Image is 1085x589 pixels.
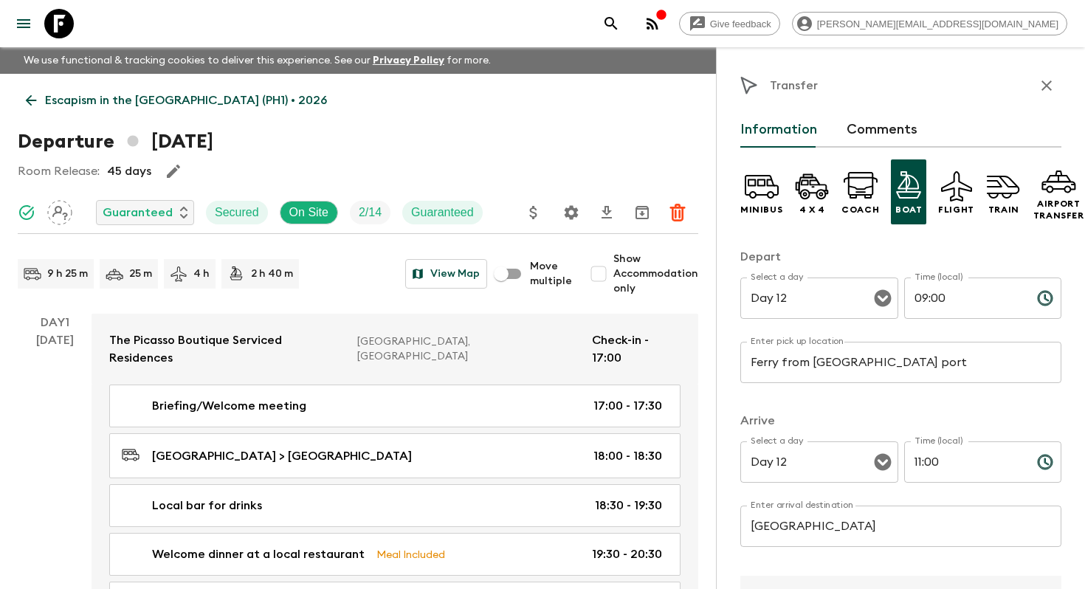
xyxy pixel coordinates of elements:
span: Give feedback [702,18,779,30]
p: Minibus [740,204,782,216]
p: 19:30 - 20:30 [592,545,662,563]
label: Time (local) [914,435,962,447]
button: Archive (Completed, Cancelled or Unsynced Departures only) [627,198,657,227]
label: Enter pick up location [751,335,844,348]
p: Meal Included [376,546,445,562]
span: Assign pack leader [47,204,72,216]
p: 45 days [107,162,151,180]
label: Enter arrival destination [751,499,854,512]
p: Arrive [740,412,1061,430]
p: Guaranteed [103,204,173,221]
span: Move multiple [530,259,572,289]
p: Check-in - 17:00 [592,331,681,367]
span: Show Accommodation only [613,252,698,296]
a: [GEOGRAPHIC_DATA] > [GEOGRAPHIC_DATA]18:00 - 18:30 [109,433,681,478]
p: Briefing/Welcome meeting [152,397,306,415]
p: Local bar for drinks [152,497,262,514]
p: 17:00 - 17:30 [593,397,662,415]
button: View Map [405,259,487,289]
p: 18:30 - 19:30 [595,497,662,514]
p: Train [988,204,1019,216]
p: Welcome dinner at a local restaurant [152,545,365,563]
p: Flight [938,204,974,216]
p: We use functional & tracking cookies to deliver this experience. See our for more. [18,47,497,74]
p: 2 / 14 [359,204,382,221]
a: The Picasso Boutique Serviced Residences[GEOGRAPHIC_DATA], [GEOGRAPHIC_DATA]Check-in - 17:00 [92,314,698,385]
p: 25 m [129,266,152,281]
p: [GEOGRAPHIC_DATA] > [GEOGRAPHIC_DATA] [152,447,412,465]
button: menu [9,9,38,38]
button: Open [872,452,893,472]
input: hh:mm [904,441,1025,483]
p: 9 h 25 m [47,266,88,281]
p: 4 h [193,266,210,281]
button: Open [872,288,893,309]
p: Depart [740,248,1061,266]
div: Trip Fill [350,201,390,224]
p: Secured [215,204,259,221]
button: Comments [847,112,917,148]
a: Give feedback [679,12,780,35]
button: Update Price, Early Bird Discount and Costs [519,198,548,227]
button: Choose time, selected time is 11:00 AM [1030,447,1060,477]
a: Escapism in the [GEOGRAPHIC_DATA] (PH1) • 2026 [18,86,335,115]
p: The Picasso Boutique Serviced Residences [109,331,345,367]
p: Transfer [770,77,818,94]
p: On Site [289,204,328,221]
a: Briefing/Welcome meeting17:00 - 17:30 [109,385,681,427]
p: Escapism in the [GEOGRAPHIC_DATA] (PH1) • 2026 [45,92,327,109]
span: [PERSON_NAME][EMAIL_ADDRESS][DOMAIN_NAME] [809,18,1067,30]
p: Guaranteed [411,204,474,221]
button: Choose time, selected time is 9:00 AM [1030,283,1060,313]
p: 2 h 40 m [251,266,293,281]
button: search adventures [596,9,626,38]
button: Download CSV [592,198,621,227]
p: 18:00 - 18:30 [593,447,662,465]
button: Settings [557,198,586,227]
button: Information [740,112,817,148]
a: Privacy Policy [373,55,444,66]
label: Select a day [751,271,803,283]
h1: Departure [DATE] [18,127,213,156]
p: Airport Transfer [1033,198,1084,221]
a: Local bar for drinks18:30 - 19:30 [109,484,681,527]
p: 4 x 4 [799,204,825,216]
div: [PERSON_NAME][EMAIL_ADDRESS][DOMAIN_NAME] [792,12,1067,35]
label: Time (local) [914,271,962,283]
p: Room Release: [18,162,100,180]
p: [GEOGRAPHIC_DATA], [GEOGRAPHIC_DATA] [357,334,580,364]
p: Day 1 [18,314,92,331]
svg: Synced Successfully [18,204,35,221]
p: Coach [841,204,879,216]
div: Secured [206,201,268,224]
p: Boat [895,204,922,216]
a: Welcome dinner at a local restaurantMeal Included19:30 - 20:30 [109,533,681,576]
label: Select a day [751,435,803,447]
button: Delete [663,198,692,227]
div: On Site [280,201,338,224]
input: hh:mm [904,278,1025,319]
